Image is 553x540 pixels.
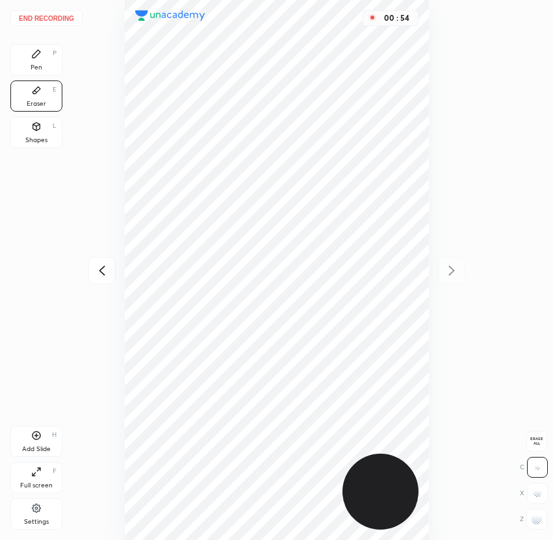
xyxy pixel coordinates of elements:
[520,509,547,530] div: Z
[24,519,49,525] div: Settings
[25,137,47,143] div: Shapes
[27,101,46,107] div: Eraser
[520,457,548,478] div: C
[31,64,42,71] div: Pen
[135,10,205,21] img: logo.38c385cc.svg
[53,123,57,129] div: L
[53,50,57,56] div: P
[53,86,57,93] div: E
[20,482,53,489] div: Full screen
[527,437,547,446] span: Erase all
[52,432,57,438] div: H
[381,14,413,23] div: 00 : 54
[22,446,51,452] div: Add Slide
[10,10,83,26] button: End recording
[53,468,57,474] div: F
[520,483,548,504] div: X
